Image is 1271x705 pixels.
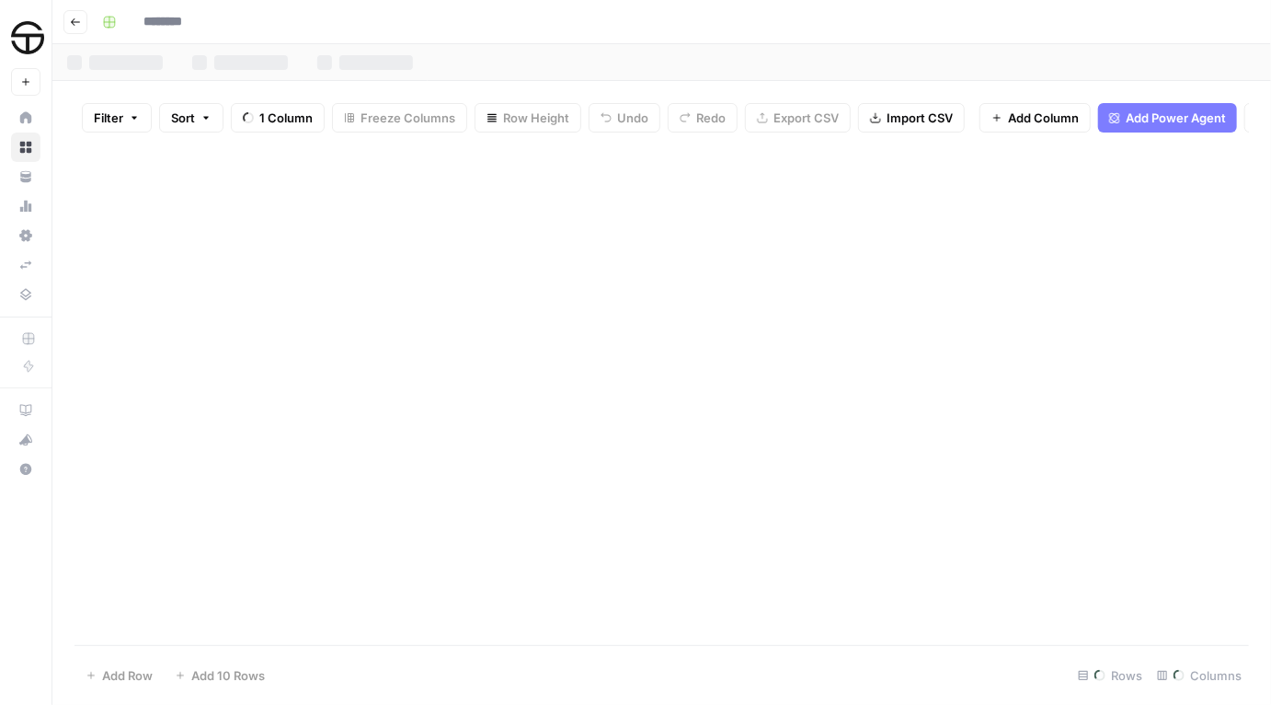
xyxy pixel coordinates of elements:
[11,133,40,162] a: Browse
[332,103,467,133] button: Freeze Columns
[11,15,40,61] button: Workspace: SimpleTire
[1126,109,1226,127] span: Add Power Agent
[74,661,164,690] button: Add Row
[11,221,40,250] a: Settings
[191,666,265,685] span: Add 10 Rows
[1008,109,1079,127] span: Add Column
[696,109,726,127] span: Redo
[1098,103,1237,133] button: Add Power Agent
[11,162,40,191] a: Your Data
[12,426,40,454] div: What's new?
[11,396,40,425] a: AirOps Academy
[82,103,152,133] button: Filter
[1071,661,1150,690] div: Rows
[11,21,44,54] img: SimpleTire Logo
[159,103,223,133] button: Sort
[858,103,965,133] button: Import CSV
[94,109,123,127] span: Filter
[887,109,953,127] span: Import CSV
[668,103,738,133] button: Redo
[503,109,569,127] span: Row Height
[11,425,40,455] button: What's new?
[11,280,40,309] a: Data Library
[259,109,313,127] span: 1 Column
[11,191,40,221] a: Usage
[171,109,195,127] span: Sort
[475,103,581,133] button: Row Height
[102,666,153,685] span: Add Row
[11,455,40,484] button: Help + Support
[231,103,325,133] button: 1 Column
[979,103,1091,133] button: Add Column
[11,103,40,133] a: Home
[361,109,455,127] span: Freeze Columns
[773,109,839,127] span: Export CSV
[11,250,40,280] a: Syncs
[589,103,660,133] button: Undo
[617,109,648,127] span: Undo
[164,661,276,690] button: Add 10 Rows
[1150,661,1249,690] div: Columns
[745,103,851,133] button: Export CSV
